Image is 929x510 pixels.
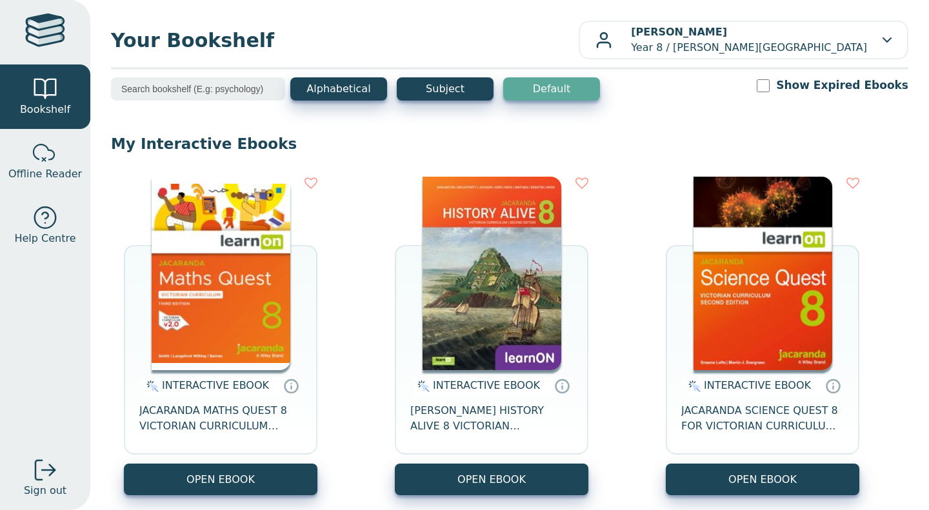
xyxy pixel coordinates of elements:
[20,102,70,117] span: Bookshelf
[554,378,570,393] a: Interactive eBooks are accessed online via the publisher’s portal. They contain interactive resou...
[283,378,299,393] a: Interactive eBooks are accessed online via the publisher’s portal. They contain interactive resou...
[139,403,302,434] span: JACARANDA MATHS QUEST 8 VICTORIAN CURRICULUM LEARNON EBOOK 3E
[681,403,844,434] span: JACARANDA SCIENCE QUEST 8 FOR VICTORIAN CURRICULUM LEARNON 2E EBOOK
[423,177,561,370] img: a03a72db-7f91-e911-a97e-0272d098c78b.jpg
[825,378,841,393] a: Interactive eBooks are accessed online via the publisher’s portal. They contain interactive resou...
[14,231,75,246] span: Help Centre
[684,378,701,394] img: interactive.svg
[631,25,867,55] p: Year 8 / [PERSON_NAME][GEOGRAPHIC_DATA]
[704,379,811,391] span: INTERACTIVE EBOOK
[8,166,82,182] span: Offline Reader
[503,77,600,101] button: Default
[143,378,159,394] img: interactive.svg
[414,378,430,394] img: interactive.svg
[111,134,908,153] p: My Interactive Ebooks
[395,464,588,495] button: OPEN EBOOK
[111,77,285,101] input: Search bookshelf (E.g: psychology)
[397,77,494,101] button: Subject
[124,464,317,495] button: OPEN EBOOK
[433,379,540,391] span: INTERACTIVE EBOOK
[162,379,269,391] span: INTERACTIVE EBOOK
[410,403,573,434] span: [PERSON_NAME] HISTORY ALIVE 8 VICTORIAN CURRICULUM LEARNON EBOOK 2E
[694,177,832,370] img: fffb2005-5288-ea11-a992-0272d098c78b.png
[776,77,908,93] label: Show Expired Ebooks
[666,464,859,495] button: OPEN EBOOK
[152,177,290,370] img: c004558a-e884-43ec-b87a-da9408141e80.jpg
[290,77,387,101] button: Alphabetical
[631,26,727,38] b: [PERSON_NAME]
[111,26,579,55] span: Your Bookshelf
[24,483,66,498] span: Sign out
[579,21,908,59] button: [PERSON_NAME]Year 8 / [PERSON_NAME][GEOGRAPHIC_DATA]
